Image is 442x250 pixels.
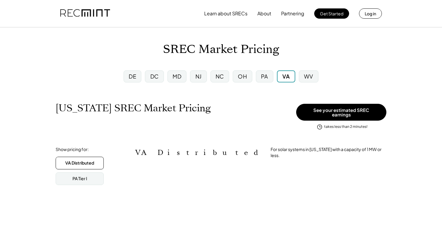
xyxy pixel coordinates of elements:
[135,148,262,157] h2: VA Distributed
[261,73,268,80] div: PA
[72,176,87,182] div: PA Tier I
[238,73,247,80] div: OH
[204,8,247,20] button: Learn about SRECs
[296,104,386,121] button: See your estimated SREC earnings
[129,73,136,80] div: DE
[150,73,159,80] div: DC
[56,102,211,114] h1: [US_STATE] SREC Market Pricing
[314,8,349,19] button: Get Started
[60,3,110,24] img: recmint-logotype%403x.png
[173,73,181,80] div: MD
[216,73,224,80] div: NC
[359,8,382,19] button: Log in
[324,124,367,129] div: takes less than 2 minutes!
[271,147,386,158] div: For solar systems in [US_STATE] with a capacity of 1 MW or less.
[65,160,94,166] div: VA Distributed
[56,147,89,153] div: Show pricing for:
[257,8,271,20] button: About
[281,8,304,20] button: Partnering
[195,73,202,80] div: NJ
[282,73,290,80] div: VA
[163,42,279,57] h1: SREC Market Pricing
[304,73,313,80] div: WV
